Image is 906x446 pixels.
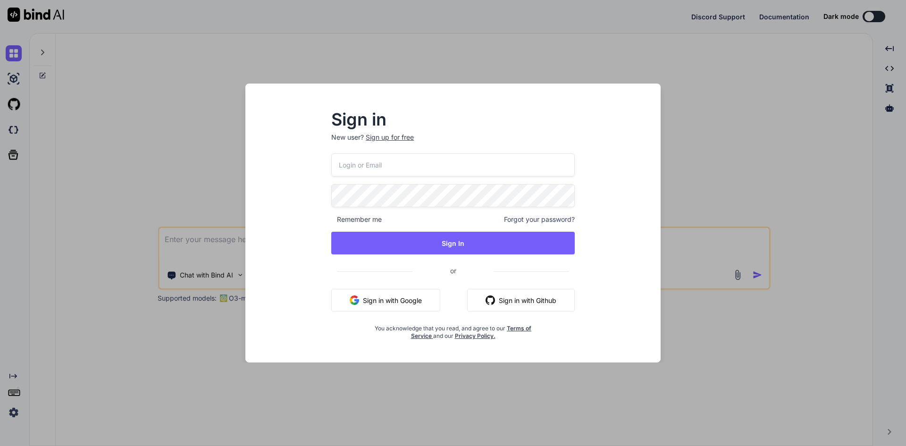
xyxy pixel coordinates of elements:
[411,325,532,339] a: Terms of Service
[331,215,382,224] span: Remember me
[331,153,575,177] input: Login or Email
[412,259,494,282] span: or
[455,332,495,339] a: Privacy Policy.
[486,295,495,305] img: github
[331,232,575,254] button: Sign In
[331,133,575,153] p: New user?
[331,289,440,311] button: Sign in with Google
[372,319,534,340] div: You acknowledge that you read, and agree to our and our
[350,295,359,305] img: google
[504,215,575,224] span: Forgot your password?
[467,289,575,311] button: Sign in with Github
[366,133,414,142] div: Sign up for free
[331,112,575,127] h2: Sign in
